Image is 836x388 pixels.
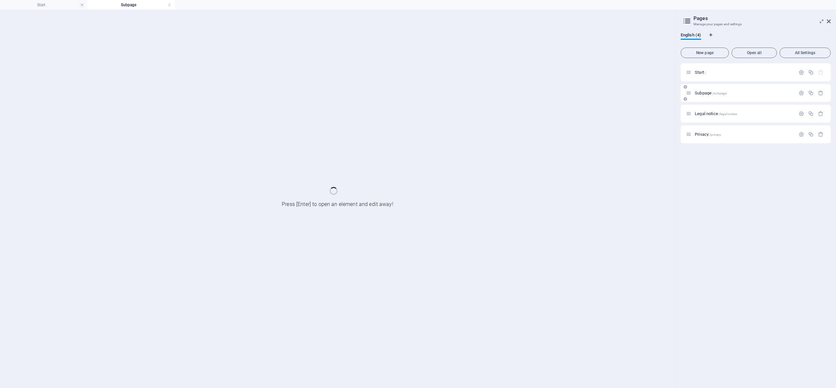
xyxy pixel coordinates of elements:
div: Legal notice/legal-notice [693,112,795,116]
div: Settings [799,111,804,116]
div: Duplicate [808,70,814,75]
span: / [705,71,706,74]
span: Click to open page [695,132,721,137]
span: /privacy [709,133,721,136]
button: Open all [732,48,777,58]
h2: Pages [693,15,831,21]
span: Open all [735,51,774,55]
div: The startpage cannot be deleted [818,70,824,75]
span: All Settings [782,51,828,55]
div: Start/ [693,70,795,74]
div: Duplicate [808,132,814,137]
h4: Subpage [87,1,175,9]
button: New page [681,48,729,58]
div: Duplicate [808,111,814,116]
span: Click to open page [695,111,737,116]
button: All Settings [780,48,831,58]
div: Subpage/subpage [693,91,795,95]
div: Duplicate [808,90,814,96]
div: Language Tabs [681,32,831,45]
div: Settings [799,70,804,75]
span: New page [684,51,726,55]
div: Remove [818,132,824,137]
div: Settings [799,132,804,137]
span: Click to open page [695,70,706,75]
span: /subpage [712,92,727,95]
div: Remove [818,90,824,96]
div: Remove [818,111,824,116]
span: English (4) [681,31,701,40]
div: Privacy/privacy [693,132,795,136]
h3: Manage your pages and settings [693,21,818,27]
span: Subpage [695,91,727,95]
div: Settings [799,90,804,96]
span: /legal-notice [719,112,737,116]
